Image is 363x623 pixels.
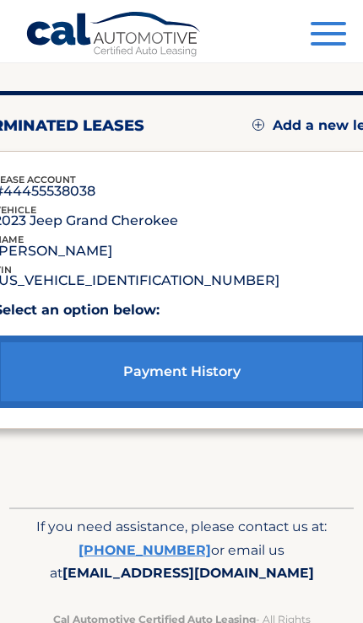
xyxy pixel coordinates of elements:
span: [EMAIL_ADDRESS][DOMAIN_NAME] [62,565,314,581]
a: [PHONE_NUMBER] [79,542,211,558]
a: Cal Automotive [25,11,203,60]
button: Menu [311,22,346,50]
p: If you need assistance, please contact us at: or email us at [35,515,329,587]
img: add.svg [252,119,264,131]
